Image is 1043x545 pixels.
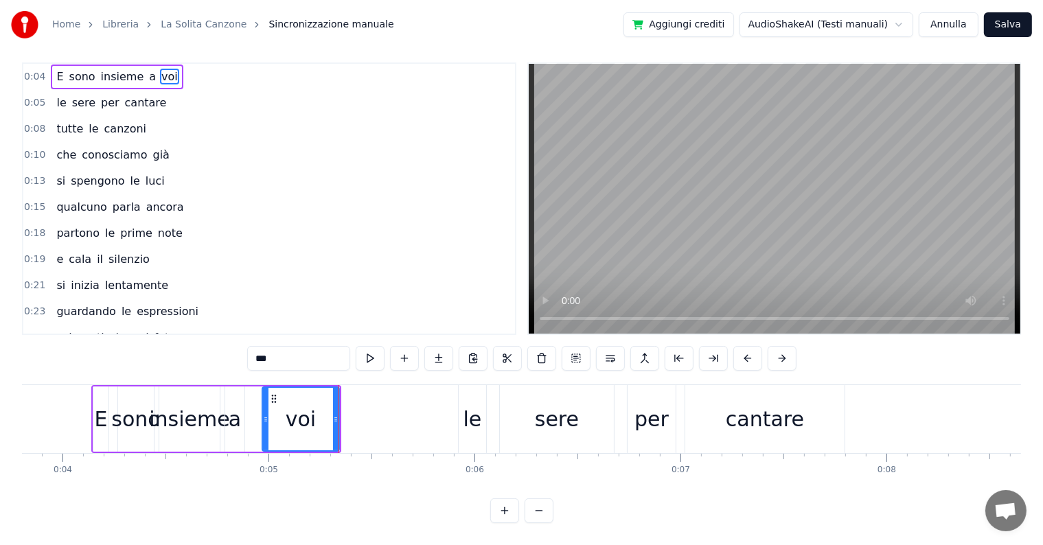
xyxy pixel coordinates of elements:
[52,18,80,32] a: Home
[55,329,65,345] span: e
[466,465,484,476] div: 0:06
[69,277,101,293] span: inizia
[148,69,157,84] span: a
[52,18,394,32] nav: breadcrumb
[726,404,804,434] div: cantare
[135,303,200,319] span: espressioni
[76,329,106,345] span: gesti
[67,251,93,267] span: cala
[111,199,142,215] span: parla
[55,303,117,319] span: guardando
[129,173,141,189] span: le
[463,404,482,434] div: le
[160,69,179,84] span: voi
[55,277,67,293] span: si
[24,200,45,214] span: 0:15
[11,11,38,38] img: youka
[55,225,101,241] span: partono
[107,251,151,267] span: silenzio
[634,404,669,434] div: per
[878,465,896,476] div: 0:08
[985,490,1027,531] div: Aprire la chat
[55,121,84,137] span: tutte
[103,121,148,137] span: canzoni
[111,404,160,434] div: sono
[24,70,45,84] span: 0:04
[134,329,150,345] span: mi
[152,147,171,163] span: già
[102,18,139,32] a: Libreria
[260,465,278,476] div: 0:05
[104,225,116,241] span: le
[24,253,45,266] span: 0:19
[24,96,45,110] span: 0:05
[144,173,166,189] span: luci
[55,69,65,84] span: E
[120,303,133,319] span: le
[54,465,72,476] div: 0:04
[68,69,97,84] span: sono
[108,329,131,345] span: che
[55,173,67,189] span: si
[229,404,241,434] div: a
[104,277,170,293] span: lentamente
[24,305,45,318] span: 0:23
[100,69,146,84] span: insieme
[55,199,108,215] span: qualcuno
[69,173,126,189] span: spengono
[71,95,97,111] span: sere
[55,147,78,163] span: che
[984,12,1032,37] button: Salva
[286,404,316,434] div: voi
[55,95,67,111] span: le
[161,18,247,32] a: La Solita Canzone
[80,147,148,163] span: conosciamo
[623,12,733,37] button: Aggiungi crediti
[24,331,45,345] span: 0:25
[672,465,690,476] div: 0:07
[95,251,104,267] span: il
[124,95,168,111] span: cantare
[24,227,45,240] span: 0:18
[24,279,45,292] span: 0:21
[87,121,100,137] span: le
[919,12,978,37] button: Annulla
[67,329,73,345] span: i
[149,404,229,434] div: insieme
[24,122,45,136] span: 0:08
[119,225,154,241] span: prime
[157,225,184,241] span: note
[535,404,579,434] div: sere
[153,329,178,345] span: fate
[95,404,108,434] div: E
[24,174,45,188] span: 0:13
[268,18,393,32] span: Sincronizzazione manuale
[145,199,185,215] span: ancora
[24,148,45,162] span: 0:10
[100,95,121,111] span: per
[55,251,65,267] span: e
